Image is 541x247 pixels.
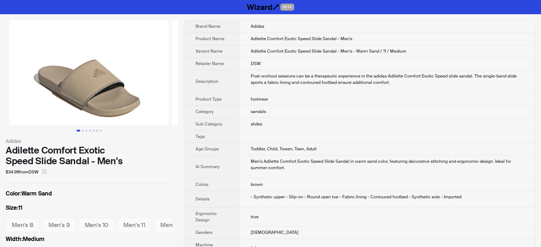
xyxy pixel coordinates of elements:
[6,166,172,178] div: $34.99 from DSW
[85,221,109,229] span: Men's 10
[251,230,298,235] span: [DEMOGRAPHIC_DATA]
[196,36,224,42] span: Product Name
[251,121,262,127] span: slides
[251,96,268,102] span: footwear
[251,146,317,152] span: Toddler, Child, Tween, Teen, Adult
[196,211,217,223] span: Ergonomic Design
[123,221,145,229] span: Men's 11
[172,20,331,125] img: Adilette Comfort Exotic Speed Slide Sandal - Men's Adilette Comfort Exotic Speed Slide Sandal - M...
[6,145,172,166] div: Adilette Comfort Exotic Speed Slide Sandal - Men's
[85,130,87,131] button: Go to slide 3
[196,182,208,187] span: Colors
[6,189,172,198] label: Warm Sand
[79,218,115,232] label: unavailable
[196,146,219,152] span: Age Groups
[82,130,84,131] button: Go to slide 2
[251,73,524,86] div: Post-workout sessions can be a therapeutic experience in the adidas Adilette Comfort Exotic Speed...
[42,170,46,174] span: select
[251,194,524,200] div: - Synthetic upper - Slip-on - Round open toe - Fabric lining - Contoured footbed - Synthetic sole...
[48,221,70,229] span: Men's 9
[251,23,264,29] span: Adidas
[196,164,220,170] span: Ai Summary
[9,20,169,125] img: Adilette Comfort Exotic Speed Slide Sandal - Men's Adilette Comfort Exotic Speed Slide Sandal - M...
[154,218,190,232] label: unavailable
[196,121,223,127] span: Sub Category
[196,196,209,202] span: Details
[6,235,172,243] label: Medium
[12,221,33,229] span: Men's 8
[251,48,406,54] span: Adilette Comfort Exotic Speed Slide Sandal - Men's - Warm Sand / 11 / Medium
[6,218,40,232] label: unavailable
[196,134,205,139] span: Tags
[6,137,172,145] div: Adidas
[42,218,76,232] label: unavailable
[77,130,80,131] button: Go to slide 1
[93,130,94,131] button: Go to slide 5
[196,23,220,29] span: Brand Name
[196,61,224,66] span: Retailer Name
[160,221,184,229] span: Men's 12
[117,218,151,232] label: unavailable
[196,109,214,114] span: Category
[251,182,263,187] span: brown
[196,96,222,102] span: Product Type
[6,190,21,197] span: Color :
[89,130,91,131] button: Go to slide 4
[6,204,18,211] span: Size :
[196,230,212,235] span: Genders
[6,235,23,243] span: Width :
[251,36,352,42] span: Adilette Comfort Exotic Speed Slide Sandal - Men's
[251,109,266,114] span: sandals
[280,4,294,11] span: BETA
[6,204,172,212] label: 11
[196,79,218,84] span: Description
[251,214,259,220] span: true
[96,130,98,131] button: Go to slide 6
[251,61,261,66] span: DSW
[196,48,223,54] span: Variant Name
[251,158,524,171] div: Men's Adilette Comfort Exotic Speed Slide Sandal in warm sand color, featuring decorative stitchi...
[100,130,102,131] button: Go to slide 7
